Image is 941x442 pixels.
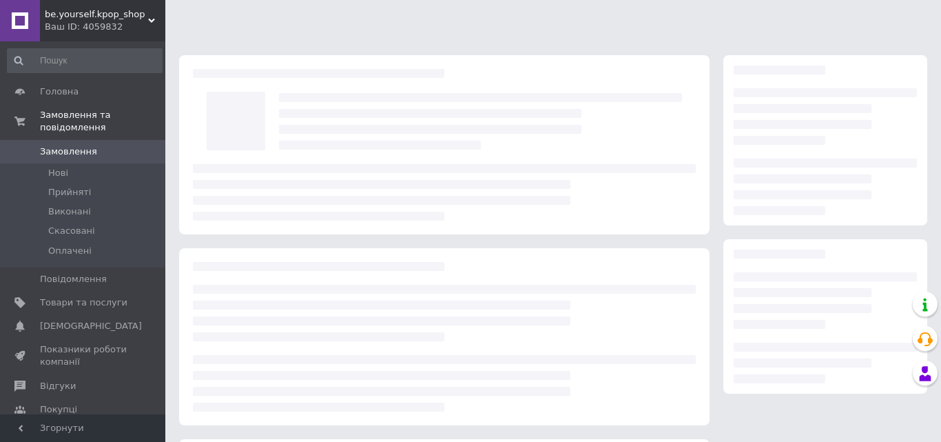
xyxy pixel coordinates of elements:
span: Повідомлення [40,273,107,285]
span: Скасовані [48,225,95,237]
span: [DEMOGRAPHIC_DATA] [40,320,142,332]
span: Головна [40,86,79,98]
span: Покупці [40,403,77,416]
span: Товари та послуги [40,297,127,309]
div: Ваш ID: 4059832 [45,21,165,33]
input: Пошук [7,48,163,73]
span: Прийняті [48,186,91,199]
span: Замовлення та повідомлення [40,109,165,134]
span: Нові [48,167,68,179]
span: Виконані [48,205,91,218]
span: be.yourself.kpop_shop [45,8,148,21]
span: Оплачені [48,245,92,257]
span: Показники роботи компанії [40,343,127,368]
span: Замовлення [40,145,97,158]
span: Відгуки [40,380,76,392]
